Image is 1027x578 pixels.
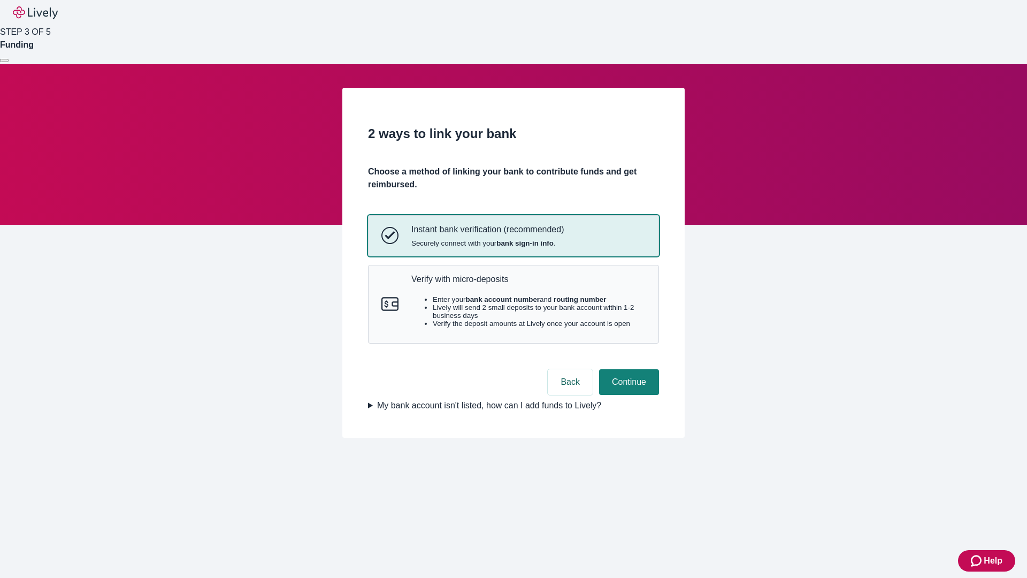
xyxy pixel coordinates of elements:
img: Lively [13,6,58,19]
button: Instant bank verificationInstant bank verification (recommended)Securely connect with yourbank si... [369,216,658,255]
button: Back [548,369,593,395]
li: Enter your and [433,295,646,303]
button: Continue [599,369,659,395]
strong: routing number [554,295,606,303]
span: Securely connect with your . [411,239,564,247]
button: Zendesk support iconHelp [958,550,1015,572]
h2: 2 ways to link your bank [368,124,659,143]
span: Help [984,554,1002,567]
svg: Zendesk support icon [971,554,984,567]
strong: bank sign-in info [496,239,554,247]
h4: Choose a method of linking your bank to contribute funds and get reimbursed. [368,165,659,191]
p: Instant bank verification (recommended) [411,224,564,234]
button: Micro-depositsVerify with micro-depositsEnter yourbank account numberand routing numberLively wil... [369,265,658,344]
summary: My bank account isn't listed, how can I add funds to Lively? [368,399,659,412]
strong: bank account number [466,295,540,303]
svg: Instant bank verification [381,227,398,244]
svg: Micro-deposits [381,295,398,313]
p: Verify with micro-deposits [411,274,646,284]
li: Verify the deposit amounts at Lively once your account is open [433,320,646,328]
li: Lively will send 2 small deposits to your bank account within 1-2 business days [433,303,646,320]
